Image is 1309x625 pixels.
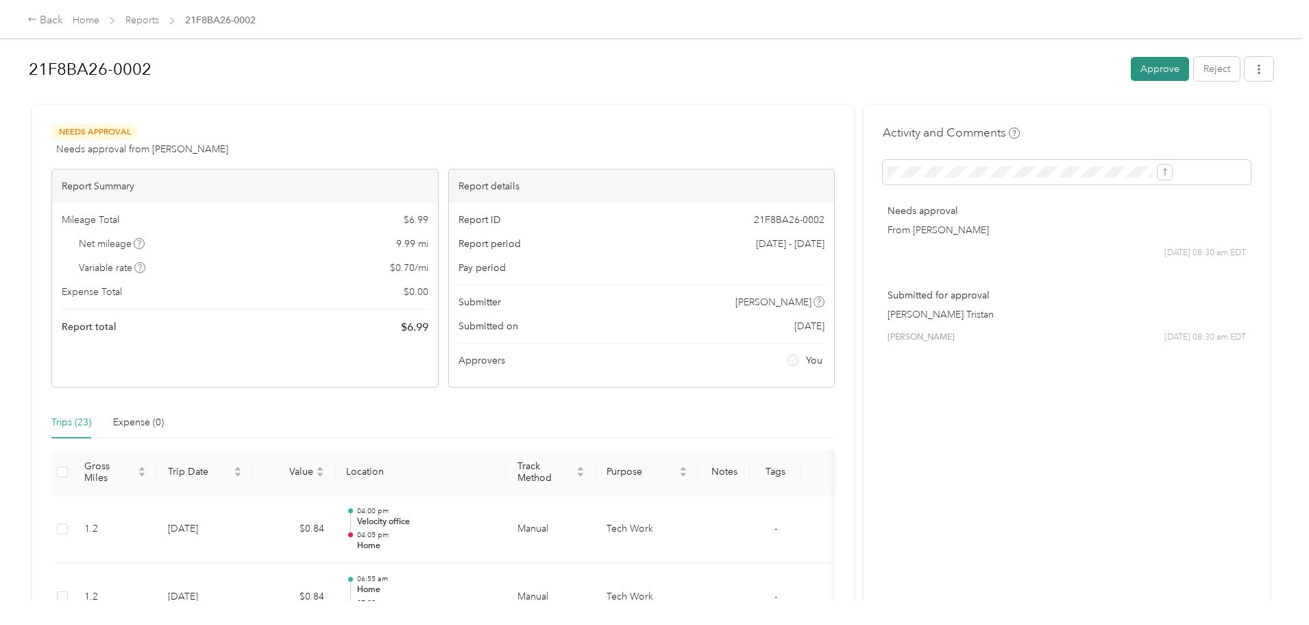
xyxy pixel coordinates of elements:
[794,319,824,333] span: [DATE]
[357,506,496,516] p: 04:00 pm
[138,471,146,479] span: caret-down
[253,495,335,564] td: $0.84
[79,237,145,251] span: Net mileage
[264,466,313,477] span: Value
[774,591,777,602] span: -
[1232,548,1309,625] iframe: Everlance-gr Chat Button Frame
[458,295,501,309] span: Submitter
[1131,57,1189,81] button: Approve
[576,471,585,479] span: caret-down
[506,449,596,495] th: Track Method
[357,584,496,596] p: Home
[357,530,496,540] p: 04:05 pm
[125,14,159,26] a: Reports
[157,495,253,564] td: [DATE]
[51,415,91,430] div: Trips (23)
[756,237,824,251] span: [DATE] - [DATE]
[29,53,1121,86] h1: 21F8BA26-0002
[883,124,1020,141] h4: Activity and Comments
[84,460,135,484] span: Gross Miles
[79,261,146,275] span: Variable rate
[113,415,164,430] div: Expense (0)
[517,460,574,484] span: Track Method
[396,237,428,251] span: 9.99 mi
[888,288,1246,303] p: Submitted for approval
[234,471,242,479] span: caret-down
[157,449,253,495] th: Trip Date
[316,464,324,473] span: caret-up
[1164,331,1246,344] span: [DATE] 08:30 am EDT
[735,295,811,309] span: [PERSON_NAME]
[458,213,501,227] span: Report ID
[458,353,505,368] span: Approvers
[596,449,698,495] th: Purpose
[449,169,835,203] div: Report details
[335,449,506,495] th: Location
[316,471,324,479] span: caret-down
[458,261,506,275] span: Pay period
[596,495,698,564] td: Tech Work
[62,285,122,299] span: Expense Total
[888,331,955,344] span: [PERSON_NAME]
[73,14,99,26] a: Home
[458,319,518,333] span: Submitted on
[774,523,777,534] span: -
[679,464,687,473] span: caret-up
[357,574,496,584] p: 06:55 am
[1164,247,1246,259] span: [DATE] 08:30 am EDT
[52,169,438,203] div: Report Summary
[390,261,428,275] span: $ 0.70 / mi
[750,449,801,495] th: Tags
[404,285,428,299] span: $ 0.00
[404,213,428,227] span: $ 6.99
[754,213,824,227] span: 21F8BA26-0002
[62,320,117,334] span: Report total
[679,471,687,479] span: caret-down
[27,12,63,29] div: Back
[56,142,228,156] span: Needs approval from [PERSON_NAME]
[73,495,157,564] td: 1.2
[357,540,496,552] p: Home
[185,13,256,27] span: 21F8BA26-0002
[51,124,138,140] span: Needs Approval
[576,464,585,473] span: caret-up
[357,598,496,608] p: 07:00 am
[357,516,496,528] p: Velocity office
[73,449,157,495] th: Gross Miles
[888,204,1246,218] p: Needs approval
[138,464,146,473] span: caret-up
[888,223,1246,237] p: From [PERSON_NAME]
[1194,57,1240,81] button: Reject
[234,464,242,473] span: caret-up
[607,466,676,477] span: Purpose
[458,237,521,251] span: Report period
[62,213,119,227] span: Mileage Total
[698,449,750,495] th: Notes
[888,307,1246,322] p: [PERSON_NAME] Tristan
[168,466,231,477] span: Trip Date
[806,353,822,368] span: You
[253,449,335,495] th: Value
[401,319,428,335] span: $ 6.99
[506,495,596,564] td: Manual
